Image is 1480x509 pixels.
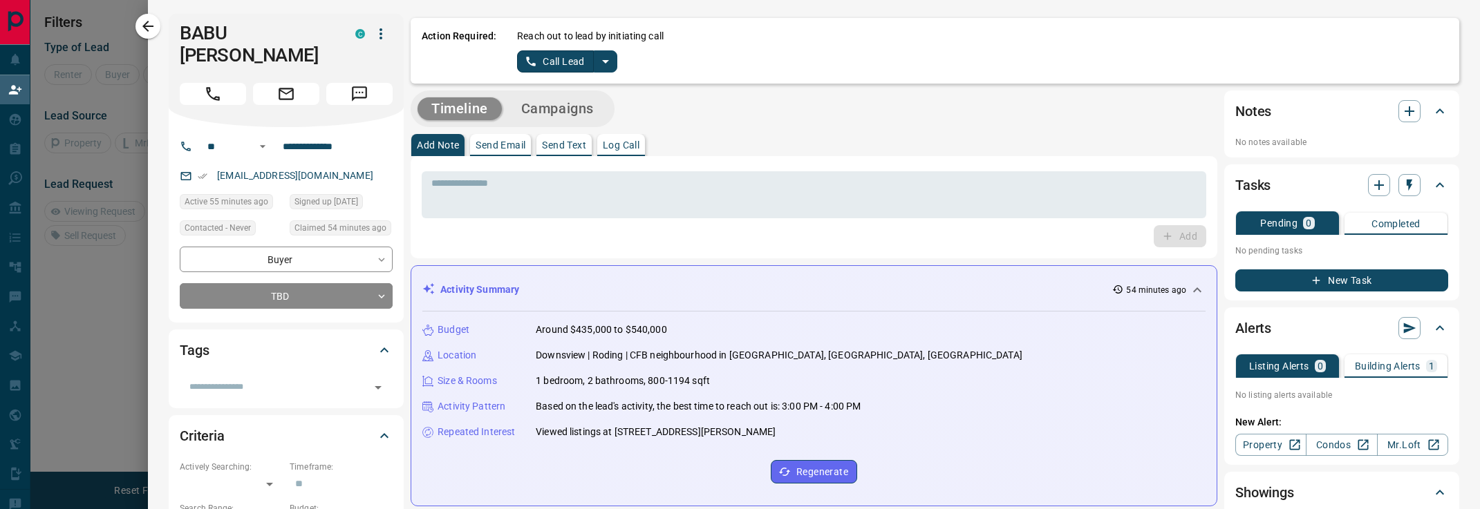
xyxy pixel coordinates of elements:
span: Email [253,83,319,105]
span: Contacted - Never [185,221,251,235]
h2: Criteria [180,425,225,447]
span: Call [180,83,246,105]
p: Send Text [542,140,586,150]
a: Condos [1306,434,1377,456]
p: Pending [1260,218,1298,228]
div: split button [517,50,617,73]
p: 1 [1429,361,1434,371]
div: Tue Oct 14 2025 [290,220,393,240]
p: Repeated Interest [438,425,515,439]
h1: BABU [PERSON_NAME] [180,22,335,66]
p: Reach out to lead by initiating call [517,29,664,44]
p: Add Note [417,140,459,150]
button: Open [368,378,388,397]
p: Timeframe: [290,461,393,473]
span: Active 55 minutes ago [185,195,268,209]
p: Completed [1371,219,1421,229]
div: condos.ca [355,29,365,39]
button: Call Lead [517,50,594,73]
button: Regenerate [771,460,857,483]
p: Building Alerts [1355,361,1421,371]
span: Signed up [DATE] [294,195,358,209]
h2: Tasks [1235,174,1271,196]
div: Showings [1235,476,1448,509]
h2: Alerts [1235,317,1271,339]
p: Activity Pattern [438,399,505,414]
p: Budget [438,323,469,337]
p: Downsview | Roding | CFB neighbourhood in [GEOGRAPHIC_DATA], [GEOGRAPHIC_DATA], [GEOGRAPHIC_DATA] [536,348,1022,363]
p: Action Required: [422,29,496,73]
p: No pending tasks [1235,240,1448,261]
p: Size & Rooms [438,374,497,388]
p: New Alert: [1235,415,1448,430]
div: Mon Sep 17 2018 [290,194,393,213]
span: Message [326,83,393,105]
p: 0 [1318,361,1323,371]
p: Listing Alerts [1249,361,1309,371]
div: Tue Oct 14 2025 [180,194,283,213]
div: TBD [180,283,393,309]
p: Send Email [476,140,525,150]
p: Around $435,000 to $540,000 [536,323,667,337]
button: Campaigns [507,97,608,120]
p: No notes available [1235,136,1448,148]
button: Timeline [418,97,502,120]
button: Open [254,138,271,155]
p: 1 bedroom, 2 bathrooms, 800-1194 sqft [536,374,710,388]
p: Log Call [603,140,639,150]
p: Viewed listings at [STREET_ADDRESS][PERSON_NAME] [536,425,776,439]
p: No listing alerts available [1235,389,1448,401]
div: Criteria [180,419,393,452]
a: Property [1235,434,1306,456]
p: 54 minutes ago [1126,284,1186,296]
a: Mr.Loft [1377,434,1448,456]
svg: Email Verified [198,171,207,181]
button: New Task [1235,269,1448,291]
div: Tasks [1235,169,1448,202]
div: Notes [1235,95,1448,128]
span: Claimed 54 minutes ago [294,221,386,235]
p: Actively Searching: [180,461,283,473]
a: [EMAIL_ADDRESS][DOMAIN_NAME] [217,170,373,181]
div: Tags [180,334,393,367]
p: Based on the lead's activity, the best time to reach out is: 3:00 PM - 4:00 PM [536,399,861,414]
div: Activity Summary54 minutes ago [422,277,1206,302]
div: Buyer [180,247,393,272]
h2: Notes [1235,100,1271,122]
h2: Showings [1235,481,1294,503]
h2: Tags [180,339,209,361]
p: Activity Summary [440,282,519,297]
p: 0 [1306,218,1311,228]
div: Alerts [1235,311,1448,345]
p: Location [438,348,476,363]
